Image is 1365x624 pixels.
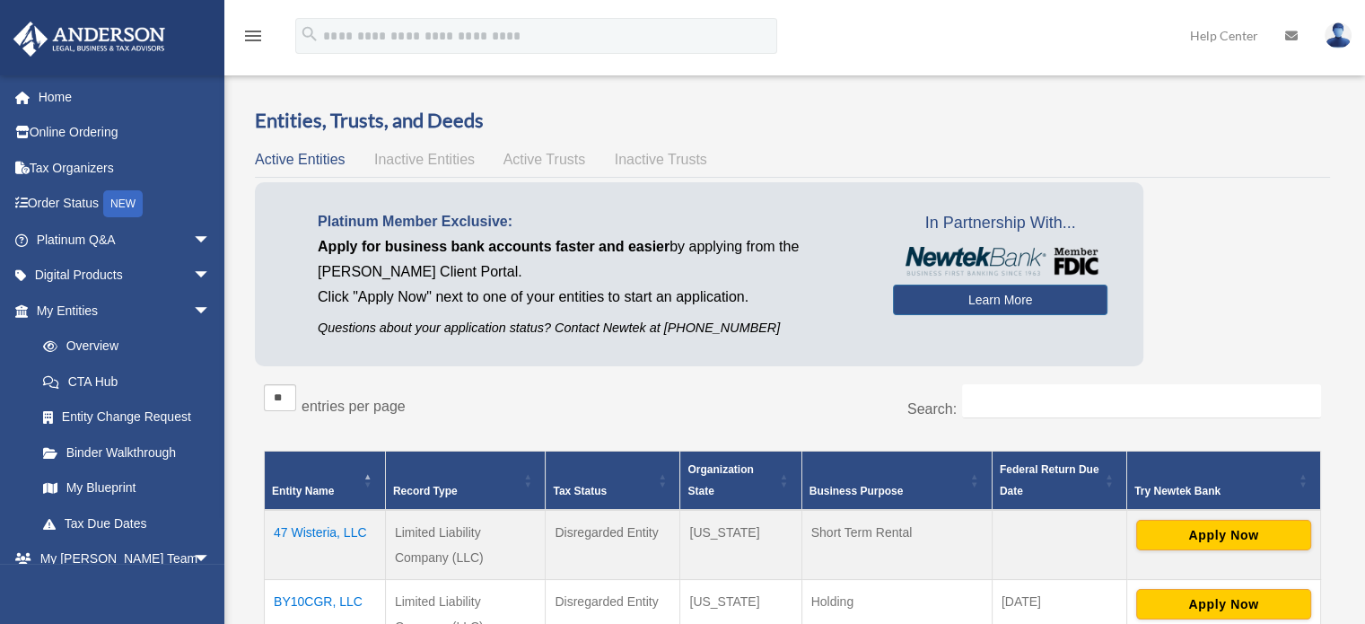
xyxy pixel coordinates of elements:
[8,22,171,57] img: Anderson Advisors Platinum Portal
[902,247,1098,276] img: NewtekBankLogoSM.png
[13,79,238,115] a: Home
[385,510,546,580] td: Limited Liability Company (LLC)
[893,285,1107,315] a: Learn More
[385,451,546,510] th: Record Type: Activate to sort
[193,293,229,330] span: arrow_drop_down
[318,234,866,285] p: by applying from the [PERSON_NAME] Client Portal.
[680,451,801,510] th: Organization State: Activate to sort
[25,329,220,365] a: Overview
[242,25,264,47] i: menu
[13,115,238,151] a: Online Ordering
[1126,451,1320,510] th: Try Newtek Bank : Activate to sort
[103,190,143,217] div: NEW
[801,510,992,580] td: Short Term Rental
[801,451,992,510] th: Business Purpose: Activate to sort
[25,505,229,541] a: Tax Due Dates
[1136,589,1311,620] button: Apply Now
[13,222,238,258] a: Platinum Q&Aarrow_drop_down
[893,209,1107,238] span: In Partnership With...
[992,451,1126,510] th: Federal Return Due Date: Activate to sort
[1136,520,1311,550] button: Apply Now
[25,400,229,435] a: Entity Change Request
[553,485,607,497] span: Tax Status
[255,107,1330,135] h3: Entities, Trusts, and Deeds
[907,401,957,417] label: Search:
[13,293,229,329] a: My Entitiesarrow_drop_down
[393,485,458,497] span: Record Type
[318,317,866,339] p: Questions about your application status? Contact Newtek at [PHONE_NUMBER]
[546,510,680,580] td: Disregarded Entity
[302,399,406,414] label: entries per page
[318,239,669,254] span: Apply for business bank accounts faster and easier
[615,152,707,167] span: Inactive Trusts
[1000,463,1099,497] span: Federal Return Due Date
[25,364,229,400] a: CTA Hub
[272,485,334,497] span: Entity Name
[25,470,229,506] a: My Blueprint
[13,541,238,577] a: My [PERSON_NAME] Teamarrow_drop_down
[1325,22,1352,48] img: User Pic
[13,150,238,186] a: Tax Organizers
[318,209,866,234] p: Platinum Member Exclusive:
[546,451,680,510] th: Tax Status: Activate to sort
[300,24,319,44] i: search
[13,258,238,294] a: Digital Productsarrow_drop_down
[25,435,229,470] a: Binder Walkthrough
[680,510,801,580] td: [US_STATE]
[374,152,475,167] span: Inactive Entities
[687,463,753,497] span: Organization State
[265,510,386,580] td: 47 Wisteria, LLC
[13,186,238,223] a: Order StatusNEW
[193,541,229,578] span: arrow_drop_down
[265,451,386,510] th: Entity Name: Activate to invert sorting
[193,222,229,259] span: arrow_drop_down
[809,485,904,497] span: Business Purpose
[242,31,264,47] a: menu
[503,152,586,167] span: Active Trusts
[1134,480,1293,502] div: Try Newtek Bank
[255,152,345,167] span: Active Entities
[318,285,866,310] p: Click "Apply Now" next to one of your entities to start an application.
[193,258,229,294] span: arrow_drop_down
